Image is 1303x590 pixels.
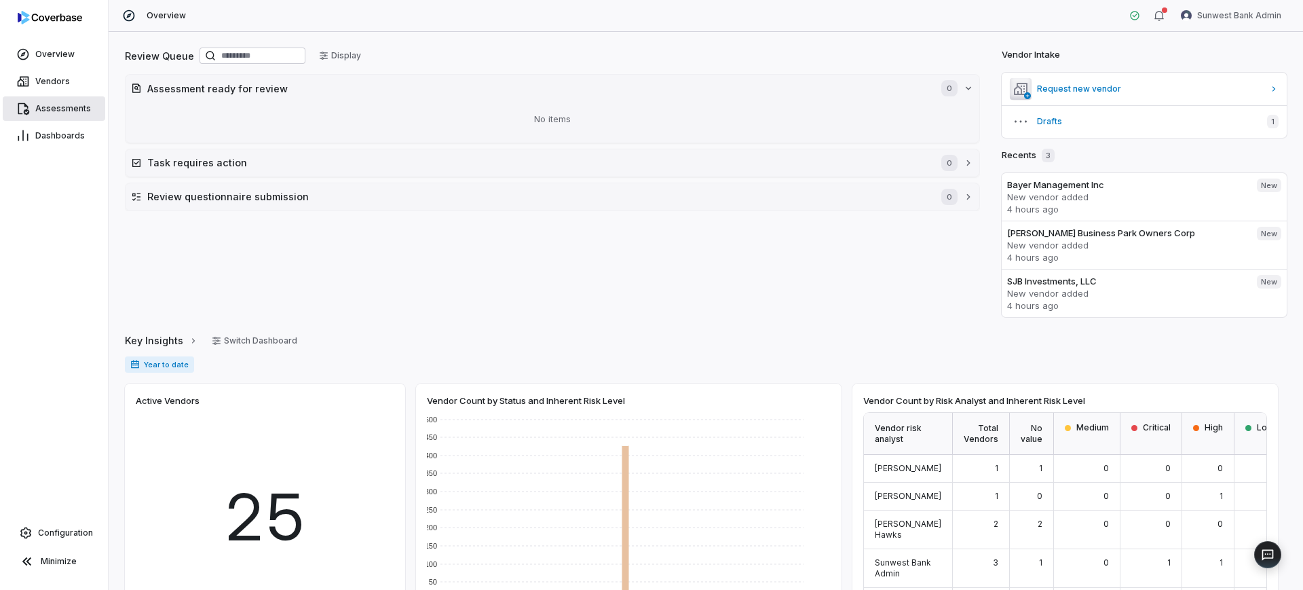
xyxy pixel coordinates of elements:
[126,149,979,177] button: Task requires action0
[875,519,941,540] span: [PERSON_NAME] Hawks
[425,451,437,460] text: 400
[1217,519,1223,529] span: 0
[993,557,998,568] span: 3
[1002,105,1287,138] button: Drafts1
[5,521,102,545] a: Configuration
[1217,463,1223,473] span: 0
[953,413,1010,455] div: Total Vendors
[1007,179,1246,191] h3: Bayer Management Inc
[425,487,437,496] text: 300
[3,124,105,148] a: Dashboards
[1257,179,1281,192] span: New
[1007,191,1246,203] p: New vendor added
[1181,10,1192,21] img: Sunwest Bank Admin avatar
[130,360,140,369] svg: Date range for report
[875,557,931,578] span: Sunwest Bank Admin
[864,413,953,455] div: Vendor risk analyst
[1257,275,1281,289] span: New
[425,469,437,477] text: 350
[1002,73,1287,105] a: Request new vendor
[223,468,307,566] span: 25
[147,155,928,170] h2: Task requires action
[147,81,928,96] h2: Assessment ready for review
[425,542,437,550] text: 150
[1007,227,1246,239] h3: [PERSON_NAME] Business Park Owners Corp
[1103,519,1109,529] span: 0
[204,331,305,351] button: Switch Dashboard
[1103,491,1109,501] span: 0
[425,433,437,441] text: 450
[1007,299,1246,312] p: 4 hours ago
[1103,557,1109,568] span: 0
[1037,84,1264,94] span: Request new vendor
[125,333,183,348] span: Key Insights
[1197,10,1281,21] span: Sunwest Bank Admin
[1039,463,1042,473] span: 1
[35,76,70,87] span: Vendors
[311,45,369,66] button: Display
[425,560,437,568] text: 100
[126,75,979,102] button: Assessment ready for review0
[136,394,200,407] span: Active Vendors
[1002,269,1287,317] a: SJB Investments, LLCNew vendor added4 hours agoNew
[35,49,75,60] span: Overview
[1076,422,1109,433] span: Medium
[941,189,958,205] span: 0
[1257,227,1281,240] span: New
[863,394,1085,407] span: Vendor Count by Risk Analyst and Inherent Risk Level
[1165,519,1171,529] span: 0
[3,42,105,67] a: Overview
[41,556,77,567] span: Minimize
[1173,5,1289,26] button: Sunwest Bank Admin avatarSunwest Bank Admin
[125,327,198,355] a: Key Insights
[1002,48,1060,62] h2: Vendor Intake
[425,523,437,532] text: 200
[1007,251,1246,263] p: 4 hours ago
[1267,115,1279,128] span: 1
[121,327,202,355] button: Key Insights
[994,519,998,529] span: 2
[3,69,105,94] a: Vendors
[125,49,194,63] h2: Review Queue
[38,528,93,538] span: Configuration
[1002,149,1055,162] h2: Recents
[875,463,941,473] span: [PERSON_NAME]
[995,491,998,501] span: 1
[1039,557,1042,568] span: 1
[1143,422,1171,433] span: Critical
[1007,239,1246,251] p: New vendor added
[1165,463,1171,473] span: 0
[1205,422,1223,433] span: High
[125,356,194,373] span: Year to date
[425,416,437,424] text: 500
[1007,275,1246,287] h3: SJB Investments, LLC
[18,11,82,24] img: logo-D7KZi-bG.svg
[131,102,974,137] div: No items
[3,96,105,121] a: Assessments
[35,130,85,141] span: Dashboards
[995,463,998,473] span: 1
[1002,173,1287,221] a: Bayer Management IncNew vendor added4 hours agoNew
[126,183,979,210] button: Review questionnaire submission0
[941,155,958,171] span: 0
[1010,413,1054,455] div: No value
[429,578,437,586] text: 50
[875,491,941,501] span: [PERSON_NAME]
[941,80,958,96] span: 0
[35,103,91,114] span: Assessments
[1220,557,1223,568] span: 1
[425,506,437,514] text: 250
[5,548,102,575] button: Minimize
[1038,519,1042,529] span: 2
[427,394,625,407] span: Vendor Count by Status and Inherent Risk Level
[147,10,186,21] span: Overview
[1042,149,1055,162] span: 3
[1167,557,1171,568] span: 1
[1165,491,1171,501] span: 0
[1103,463,1109,473] span: 0
[1220,491,1223,501] span: 1
[1007,203,1246,215] p: 4 hours ago
[1037,116,1256,127] span: Drafts
[1002,221,1287,269] a: [PERSON_NAME] Business Park Owners CorpNew vendor added4 hours agoNew
[1257,422,1274,433] span: Low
